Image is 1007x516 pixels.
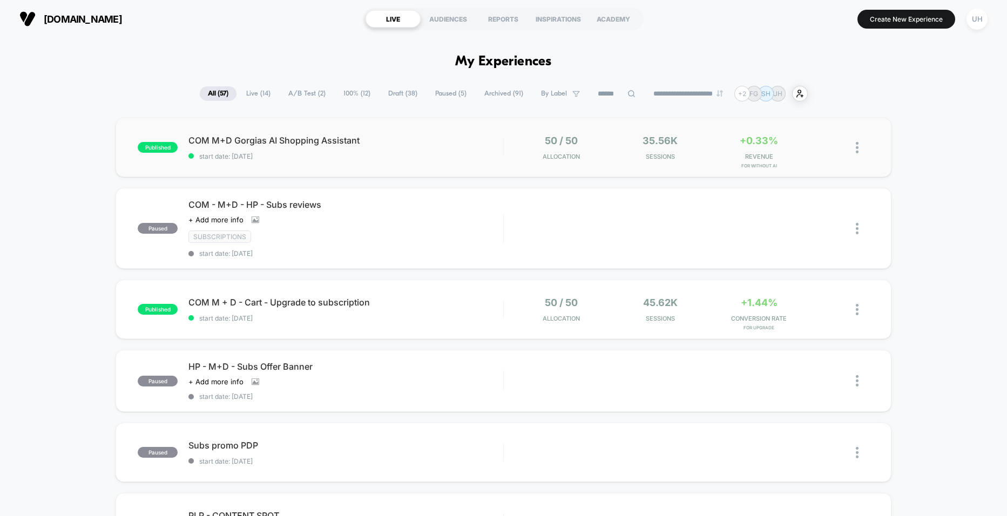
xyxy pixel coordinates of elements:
button: Create New Experience [857,10,955,29]
span: paused [138,223,178,234]
img: close [856,304,859,315]
img: close [856,223,859,234]
div: UH [967,9,988,30]
span: COM M + D - Cart - Upgrade to subscription [188,297,503,308]
span: Paused ( 5 ) [427,86,475,101]
img: end [717,90,723,97]
button: UH [963,8,991,30]
button: [DOMAIN_NAME] [16,10,125,28]
div: + 2 [734,86,750,101]
div: INSPIRATIONS [531,10,586,28]
h1: My Experiences [455,54,552,70]
img: Visually logo [19,11,36,27]
img: close [856,142,859,153]
div: AUDIENCES [421,10,476,28]
span: Allocation [543,153,580,160]
span: Archived ( 91 ) [476,86,531,101]
span: A/B Test ( 2 ) [280,86,334,101]
span: +0.33% [740,135,778,146]
span: start date: [DATE] [188,392,503,400]
div: LIVE [366,10,421,28]
span: paused [138,376,178,386]
p: SH [761,90,771,98]
span: 35.56k [643,135,678,146]
span: CONVERSION RATE [712,315,806,322]
span: published [138,304,178,315]
span: for Upgrade [712,325,806,330]
span: + Add more info [188,215,244,224]
span: + Add more info [188,377,244,386]
span: COM - M+D - HP - Subs reviews [188,199,503,210]
span: start date: [DATE] [188,152,503,160]
span: All ( 57 ) [200,86,236,101]
span: Live ( 14 ) [238,86,279,101]
span: 45.62k [643,297,678,308]
span: Draft ( 38 ) [380,86,425,101]
span: Sessions [613,315,707,322]
div: REPORTS [476,10,531,28]
span: +1.44% [741,297,778,308]
span: 50 / 50 [545,135,578,146]
p: FG [749,90,758,98]
span: paused [138,447,178,458]
span: published [138,142,178,153]
span: 50 / 50 [545,297,578,308]
span: 100% ( 12 ) [335,86,379,101]
span: start date: [DATE] [188,457,503,465]
span: Sessions [613,153,707,160]
span: COM M+D Gorgias AI Shopping Assistant [188,135,503,146]
span: REVENUE [712,153,806,160]
span: Allocation [543,315,580,322]
span: [DOMAIN_NAME] [44,13,122,25]
div: ACADEMY [586,10,641,28]
span: for Without AI [712,163,806,168]
img: close [856,375,859,386]
span: By Label [541,90,567,98]
p: UH [773,90,782,98]
span: start date: [DATE] [188,314,503,322]
span: Subs promo PDP [188,440,503,451]
span: subscriptions [188,230,251,243]
img: close [856,447,859,458]
span: HP - M+D - Subs Offer Banner [188,361,503,372]
span: start date: [DATE] [188,249,503,257]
